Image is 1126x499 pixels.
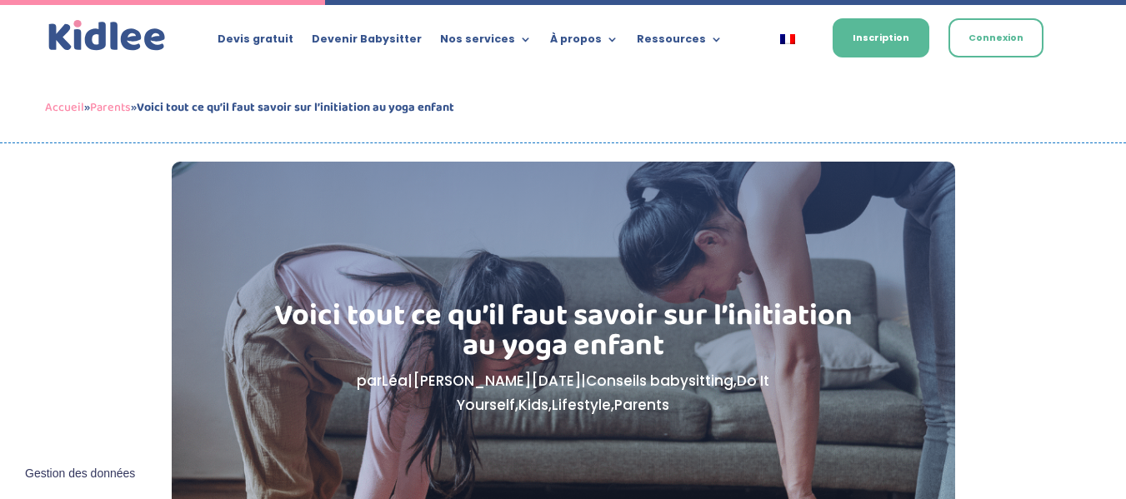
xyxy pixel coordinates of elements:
a: Parents [90,97,131,117]
a: Conseils babysitting [586,371,733,391]
strong: Voici tout ce qu’il faut savoir sur l’initiation au yoga enfant [137,97,454,117]
span: » » [45,97,454,117]
a: Ressources [637,33,723,52]
a: Kidlee Logo [45,17,169,55]
a: Devenir Babysitter [312,33,422,52]
img: Français [780,34,795,44]
a: Accueil [45,97,84,117]
p: par | | , , , , [255,369,871,417]
a: Devis gratuit [218,33,293,52]
a: Lifestyle [552,395,611,415]
h1: Voici tout ce qu’il faut savoir sur l’initiation au yoga enfant [255,301,871,369]
a: Kids [518,395,548,415]
img: logo_kidlee_bleu [45,17,169,55]
a: Do It Yourself [457,371,769,415]
a: Connexion [948,18,1043,57]
a: Parents [614,395,669,415]
a: Léa [382,371,408,391]
span: Gestion des données [25,467,135,482]
span: [PERSON_NAME][DATE] [413,371,581,391]
button: Gestion des données [15,457,145,492]
a: À propos [550,33,618,52]
a: Nos services [440,33,532,52]
a: Inscription [833,18,929,57]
